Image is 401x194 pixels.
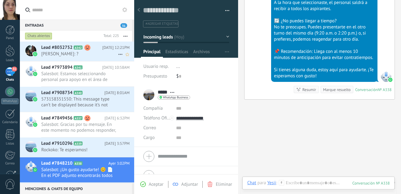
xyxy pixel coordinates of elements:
[41,96,118,108] span: 573158351550: This message type can’t be displayed because it’s not supported yet.
[102,64,130,71] span: [DATE] 10:58AM
[176,71,229,81] div: $
[274,67,375,79] div: Si tienes alguna duda, estoy aquí para ayudarte. ¡Te esperamos con gusto!
[109,160,130,167] span: Ayer 3:02PM
[33,148,37,152] img: waba.svg
[20,137,134,157] a: Lead #7910296 A339 [DATE] 3:57PM Rockoko: Te esperamos!
[41,51,118,57] span: [PERSON_NAME]: ?
[33,72,37,76] img: waba.svg
[41,147,118,153] span: Rockoko: Te esperamos!
[145,22,178,26] span: #agregar etiquetas
[176,64,180,69] span: ...
[102,45,130,51] span: [DATE] 12:21PM
[143,125,156,131] span: Correo
[216,181,232,187] span: Eliminar
[33,168,37,172] img: waba.svg
[101,33,119,39] div: Total: 225
[143,71,172,81] div: Presupuesto
[143,73,167,79] span: Presupuesto
[1,36,19,40] div: Panel
[41,141,72,147] span: Lead #7910296
[41,71,118,82] span: Salesbot: Estamos seleccionando personal para apoyo en el área de recursos humanos. No necesitas ...
[163,96,188,99] span: WhatsApp Business
[20,61,134,86] a: Lead #7973894 A341 [DATE] 10:58AM Salesbot: Estamos seleccionando personal para apoyo en el área ...
[33,97,37,101] img: waba.svg
[274,18,375,24] div: 🔄 ¿No puedes llegar a tiempo?
[355,87,378,92] div: Conversación
[74,91,83,95] span: A340
[193,49,210,58] span: Archivos
[143,133,171,143] div: Cargo
[1,142,19,146] div: Listas
[105,115,130,121] span: [DATE] 6:32PM
[41,122,118,133] span: Salesbot: Gracias por tu mensaje. En este momento no podemos responder, pero lo haremos lo antes ...
[143,104,171,113] div: Compañía
[274,49,375,61] div: 📌 Recomendación: Llega con al menos 10 minutos de anticipación para evitar contratiempos.
[41,167,118,178] span: Salesbot: ¡Un gusto ayudarte! 😊 📄 En el PDF adjunto encontrarás todos los detalles de tu entrevis...
[41,64,72,71] span: Lead #7973894
[323,87,351,93] div: Marque resuelto
[257,180,266,186] span: para
[20,42,134,61] a: Lead #8032752 A342 [DATE] 12:21PM [PERSON_NAME]: ?
[378,87,392,92] div: № A338
[20,87,134,112] a: Lead #7908734 A340 [DATE] 8:01AM 573158351550: This message type can’t be displayed because it’s ...
[165,49,188,58] span: Estadísticas
[74,65,83,69] span: A341
[25,32,52,40] div: Chats abiertos
[33,52,37,56] img: waba.svg
[143,115,175,121] span: Teléfono Oficina
[74,116,83,120] span: A337
[388,78,392,82] img: waba.svg
[274,24,375,42] div: No te preocupes. Puedes presentarte en el otro turno del mismo día (9:20 a.m. o 2:20 p.m.) o, si ...
[33,123,37,127] img: waba.svg
[143,123,156,133] button: Correo
[120,23,127,28] span: 31
[41,90,72,96] span: Lead #7908734
[143,62,172,71] div: Usuario resp.
[143,135,155,140] span: Cargo
[41,45,72,51] span: Lead #8032752
[1,120,19,124] div: Calendario
[143,49,160,58] span: Principal
[1,58,19,62] div: Leads
[302,87,316,93] div: Resumir
[267,180,276,185] div: Yesii
[1,162,19,166] div: Correo
[143,113,171,123] button: Teléfono Oficina
[20,20,132,31] div: Entradas
[105,141,130,147] span: [DATE] 3:57PM
[276,180,277,186] span: :
[74,141,83,145] span: A339
[20,112,134,137] a: Lead #7849456 A337 [DATE] 6:32PM Salesbot: Gracias por tu mensaje. En este momento no podemos res...
[41,160,72,167] span: Lead #7848210
[20,183,132,194] div: Menciones & Chats de equipo
[74,161,83,165] span: A338
[352,181,390,186] div: 338
[12,67,17,71] span: 31
[143,64,169,69] span: Usuario resp.
[181,181,198,187] span: Adjuntar
[149,181,164,187] span: Aceptar
[1,98,19,104] div: WhatsApp
[381,71,392,82] span: WhatsApp Business
[1,78,19,82] div: Chats
[74,46,83,49] span: A342
[20,157,134,182] a: Lead #7848210 A338 Ayer 3:02PM Salesbot: ¡Un gusto ayudarte! 😊 📄 En el PDF adjunto encontrarás to...
[105,90,130,96] span: [DATE] 8:01AM
[41,115,72,121] span: Lead #7849456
